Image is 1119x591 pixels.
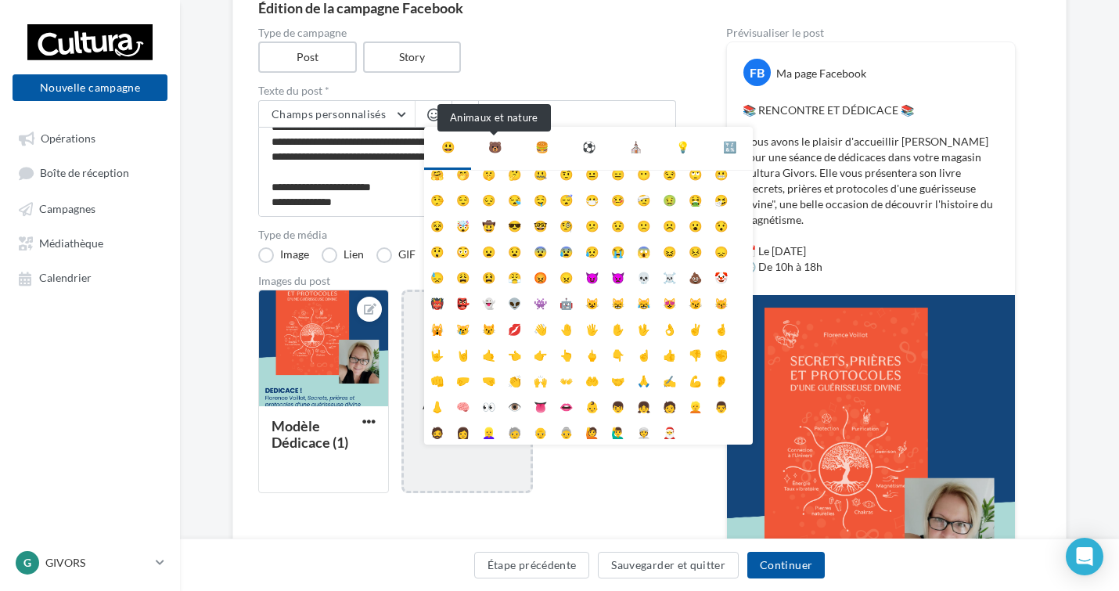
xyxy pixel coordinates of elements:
[743,103,999,275] p: 📚 RENCONTRE ET DÉDICACE 📚 Nous avons le plaisir d'accueillir [PERSON_NAME] pour une séance de déd...
[579,186,605,212] li: 😷
[450,419,476,445] li: 👩
[657,341,682,367] li: 👍
[450,212,476,238] li: 🤯
[9,263,171,291] a: Calendrier
[450,393,476,419] li: 🧠
[629,139,642,155] div: ⛪
[502,393,527,419] li: 👁️
[631,341,657,367] li: ☝
[476,212,502,238] li: 🤠
[476,315,502,341] li: 😾
[476,367,502,393] li: 🤜
[708,290,734,315] li: 😽
[258,276,676,286] div: Images du post
[259,101,415,128] button: Champs personnalisés
[424,160,450,186] li: 🤗
[476,419,502,445] li: 👱‍♀️
[631,315,657,341] li: 🖖
[502,315,527,341] li: 💋
[605,186,631,212] li: 🤒
[258,41,357,73] label: Post
[657,290,682,315] li: 😻
[708,393,734,419] li: 👨
[502,264,527,290] li: 😤
[579,238,605,264] li: 😥
[527,264,553,290] li: 😡
[747,552,825,578] button: Continuer
[527,419,553,445] li: 👴
[631,212,657,238] li: 🙁
[424,290,450,315] li: 👹
[258,27,676,38] label: Type de campagne
[553,238,579,264] li: 😰
[39,202,95,215] span: Campagnes
[579,264,605,290] li: 😈
[708,186,734,212] li: 🤧
[553,186,579,212] li: 😴
[424,419,450,445] li: 🧔
[743,59,771,86] div: FB
[682,212,708,238] li: 😮
[450,186,476,212] li: 😌
[723,139,736,155] div: 🔣
[39,236,103,250] span: Médiathèque
[424,186,450,212] li: 🤥
[474,552,590,578] button: Étape précédente
[258,1,1041,15] div: Édition de la campagne Facebook
[682,393,708,419] li: 👱
[682,341,708,367] li: 👎
[476,238,502,264] li: 😦
[657,419,682,445] li: 🎅
[476,186,502,212] li: 😔
[708,264,734,290] li: 🤡
[682,290,708,315] li: 😼
[1066,538,1103,575] div: Open Intercom Messenger
[502,419,527,445] li: 🧓
[605,315,631,341] li: ✋
[258,229,676,240] label: Type de média
[676,139,689,155] div: 💡
[9,194,171,222] a: Campagnes
[441,139,455,155] div: 😃
[363,41,462,73] label: Story
[39,272,92,285] span: Calendrier
[657,186,682,212] li: 🤢
[605,367,631,393] li: 🤝
[553,212,579,238] li: 🧐
[605,341,631,367] li: 👇
[708,238,734,264] li: 😞
[708,367,734,393] li: 👂
[605,290,631,315] li: 😸
[553,264,579,290] li: 😠
[579,290,605,315] li: 😺
[579,160,605,186] li: 😐
[322,247,364,263] label: Lien
[476,341,502,367] li: 🤙
[553,341,579,367] li: 👆
[708,341,734,367] li: ✊
[605,419,631,445] li: 🙋‍♂️
[657,160,682,186] li: 😒
[437,104,551,132] div: Animaux et nature
[657,315,682,341] li: 👌
[682,367,708,393] li: 💪
[682,315,708,341] li: ✌
[502,238,527,264] li: 😧
[682,186,708,212] li: 🤮
[582,139,595,155] div: ⚽
[502,341,527,367] li: 👈
[553,160,579,186] li: 🤨
[553,315,579,341] li: 🤚
[657,212,682,238] li: ☹️
[45,555,149,571] p: GIVORS
[553,419,579,445] li: 👵
[450,160,476,186] li: 🤭
[13,548,167,578] a: G GIVORS
[450,367,476,393] li: 🤛
[708,315,734,341] li: 🤞
[605,393,631,419] li: 👦
[9,124,171,152] a: Opérations
[605,212,631,238] li: 😟
[13,74,167,101] button: Nouvelle campagne
[605,238,631,264] li: 😭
